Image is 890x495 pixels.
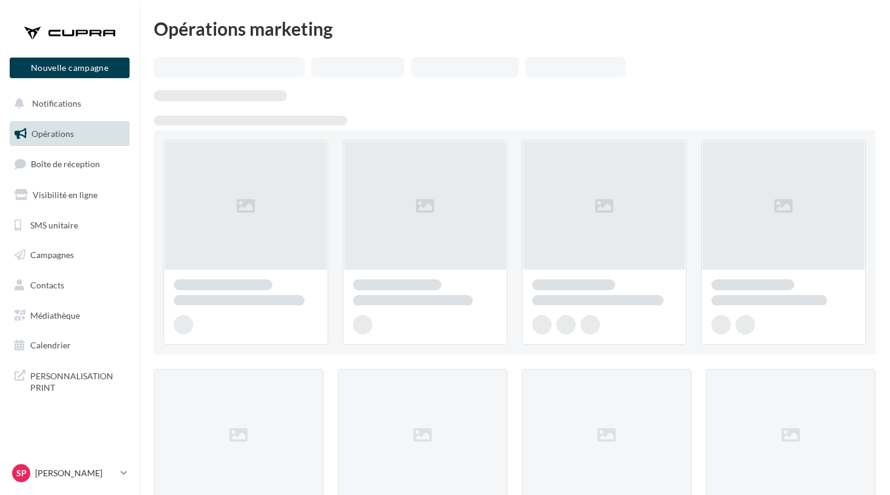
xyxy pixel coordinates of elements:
p: [PERSON_NAME] [35,467,116,479]
div: Opérations marketing [154,19,875,38]
a: Sp [PERSON_NAME] [10,462,130,485]
a: Campagnes [7,242,132,268]
span: Médiathèque [30,310,80,321]
a: Boîte de réception [7,151,132,177]
span: Campagnes [30,250,74,260]
a: Opérations [7,121,132,147]
button: Nouvelle campagne [10,58,130,78]
span: Visibilité en ligne [33,190,97,200]
a: PERSONNALISATION PRINT [7,363,132,399]
span: Notifications [32,98,81,108]
span: Boîte de réception [31,159,100,169]
span: Calendrier [30,340,71,350]
a: Contacts [7,273,132,298]
span: PERSONNALISATION PRINT [30,368,125,394]
a: Calendrier [7,333,132,358]
span: Opérations [31,128,74,139]
a: Médiathèque [7,303,132,328]
span: Contacts [30,280,64,290]
button: Notifications [7,91,127,116]
span: Sp [16,467,27,479]
a: Visibilité en ligne [7,182,132,208]
span: SMS unitaire [30,219,78,230]
a: SMS unitaire [7,213,132,238]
